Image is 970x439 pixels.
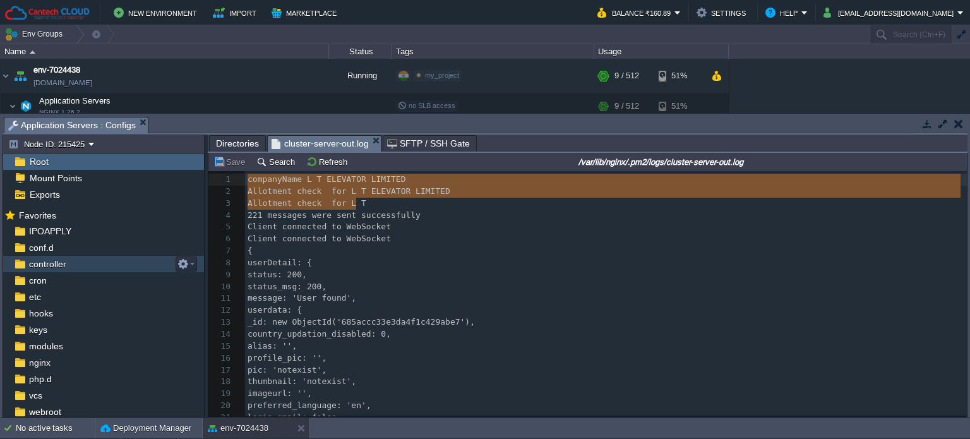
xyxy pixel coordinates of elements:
[11,59,29,93] img: AMDAwAAAACH5BAEAAAAALAAAAAABAAEAAAICRAEAOw==
[659,59,700,93] div: 51%
[765,5,801,20] button: Help
[823,5,957,20] button: [EMAIL_ADDRESS][DOMAIN_NAME]
[33,76,92,89] a: [DOMAIN_NAME]
[248,353,326,363] span: profile_pic: '',
[248,293,356,303] span: message: 'User found',
[208,352,234,364] div: 16
[248,222,391,231] span: Client connected to WebSocket
[1,59,11,93] img: AMDAwAAAACH5BAEAAAAALAAAAAABAAEAAAICRAEAOw==
[38,95,112,106] span: Application Servers
[398,102,455,109] span: no SLB access
[248,174,405,184] span: companyName L T ELEVATOR LIMITED
[27,390,44,401] a: vcs
[27,357,52,368] span: nginx
[16,210,58,220] a: Favorites
[248,258,312,267] span: userDetail: {
[4,5,90,21] img: Cantech Cloud
[27,308,55,319] a: hooks
[248,246,253,255] span: {
[248,234,391,243] span: Client connected to WebSocket
[16,418,95,438] div: No active tasks
[8,117,136,133] span: Application Servers : Configs
[208,412,234,424] div: 21
[16,210,58,221] span: Favorites
[248,270,307,279] span: status: 200,
[27,373,54,385] a: php.d
[1,44,328,59] div: Name
[248,305,302,315] span: userdata: {
[248,376,356,386] span: thumbnail: 'notexist',
[597,5,674,20] button: Balance ₹160.89
[208,388,234,400] div: 19
[248,365,326,375] span: pic: 'notexist',
[659,93,700,119] div: 51%
[8,138,88,150] button: Node ID: 215425
[38,96,112,105] a: Application ServersNGINX 1.26.2
[208,210,234,222] div: 4
[248,198,366,208] span: Allotment check for L T
[27,340,65,352] a: modules
[208,233,234,245] div: 6
[248,210,421,220] span: 221 messages were sent successfully
[27,324,49,335] a: keys
[33,64,80,76] span: env-7024438
[216,136,259,151] span: Directories
[27,189,62,200] a: Exports
[27,291,43,303] a: etc
[17,93,35,119] img: AMDAwAAAACH5BAEAAAAALAAAAAABAAEAAAICRAEAOw==
[208,257,234,269] div: 8
[30,51,35,54] img: AMDAwAAAACH5BAEAAAAALAAAAAABAAEAAAICRAEAOw==
[39,109,80,116] span: NGINX 1.26.2
[4,25,67,43] button: Env Groups
[248,341,297,351] span: alias: '',
[329,59,392,93] div: Running
[306,156,351,167] button: Refresh
[9,93,16,119] img: AMDAwAAAACH5BAEAAAAALAAAAAABAAEAAAICRAEAOw==
[208,422,268,435] button: env-7024438
[272,5,340,20] button: Marketplace
[208,376,234,388] div: 18
[267,135,381,151] li: /var/lib/nginx/.pm2/logs/cluster-server-out.log
[208,316,234,328] div: 13
[208,364,234,376] div: 17
[248,400,371,410] span: preferred_language: 'en',
[697,5,750,20] button: Settings
[213,5,260,20] button: Import
[393,44,594,59] div: Tags
[208,292,234,304] div: 11
[208,400,234,412] div: 20
[387,136,470,151] span: SFTP / SSH Gate
[27,406,63,418] a: webroot
[208,328,234,340] div: 14
[27,172,84,184] a: Mount Points
[208,340,234,352] div: 15
[248,186,450,196] span: Allotment check for L T ELEVATOR LIMITED
[256,156,299,167] button: Search
[27,275,49,286] a: cron
[248,317,475,327] span: _id: new ObjectId('685accc33e3da4f1c429abe7'),
[27,226,73,237] span: IPOAPPLY
[114,5,201,20] button: New Environment
[100,422,191,435] button: Deployment Manager
[27,258,68,270] a: controller
[208,304,234,316] div: 12
[595,44,728,59] div: Usage
[208,269,234,281] div: 9
[272,136,369,152] span: cluster-server-out.log
[248,329,391,339] span: country_updation_disabled: 0,
[208,198,234,210] div: 3
[248,412,342,422] span: login_email: false,
[248,282,326,291] span: status_msg: 200,
[208,186,234,198] div: 2
[614,93,639,119] div: 9 / 512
